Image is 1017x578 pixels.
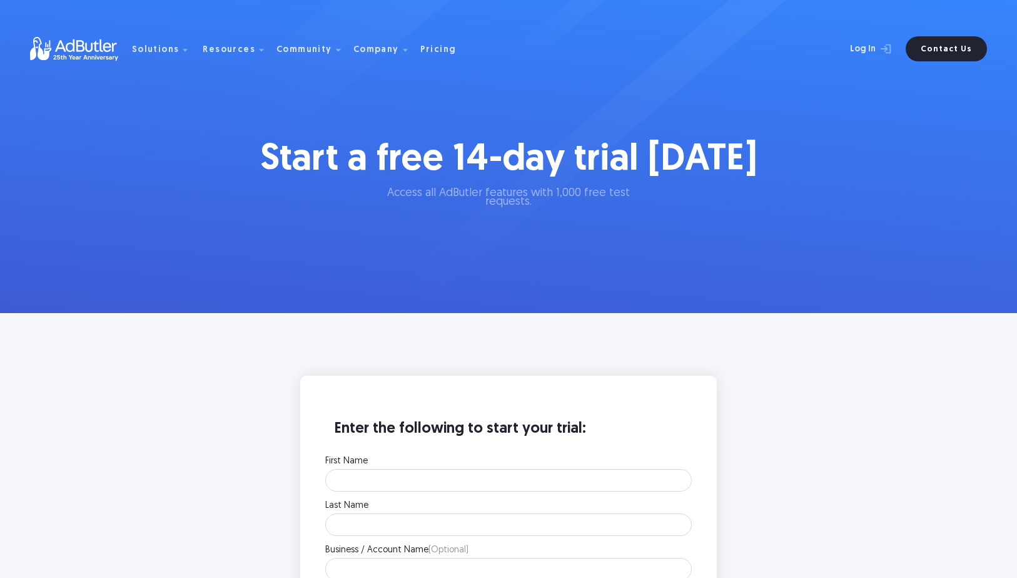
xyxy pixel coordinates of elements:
p: Access all AdButler features with 1,000 free test requests. [368,189,649,207]
div: Resources [203,29,274,69]
a: Log In [817,36,898,61]
div: Community [276,29,351,69]
a: Contact Us [906,36,987,61]
div: Solutions [132,29,198,69]
a: Pricing [420,43,467,54]
div: Company [353,29,418,69]
label: Business / Account Name [325,546,692,555]
h1: Start a free 14-day trial [DATE] [256,138,761,183]
div: Community [276,46,332,54]
h3: Enter the following to start your trial: [325,420,692,451]
div: Pricing [420,46,457,54]
div: Resources [203,46,255,54]
label: First Name [325,457,692,466]
div: Solutions [132,46,180,54]
label: Last Name [325,502,692,510]
span: (Optional) [428,545,468,555]
div: Company [353,46,399,54]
